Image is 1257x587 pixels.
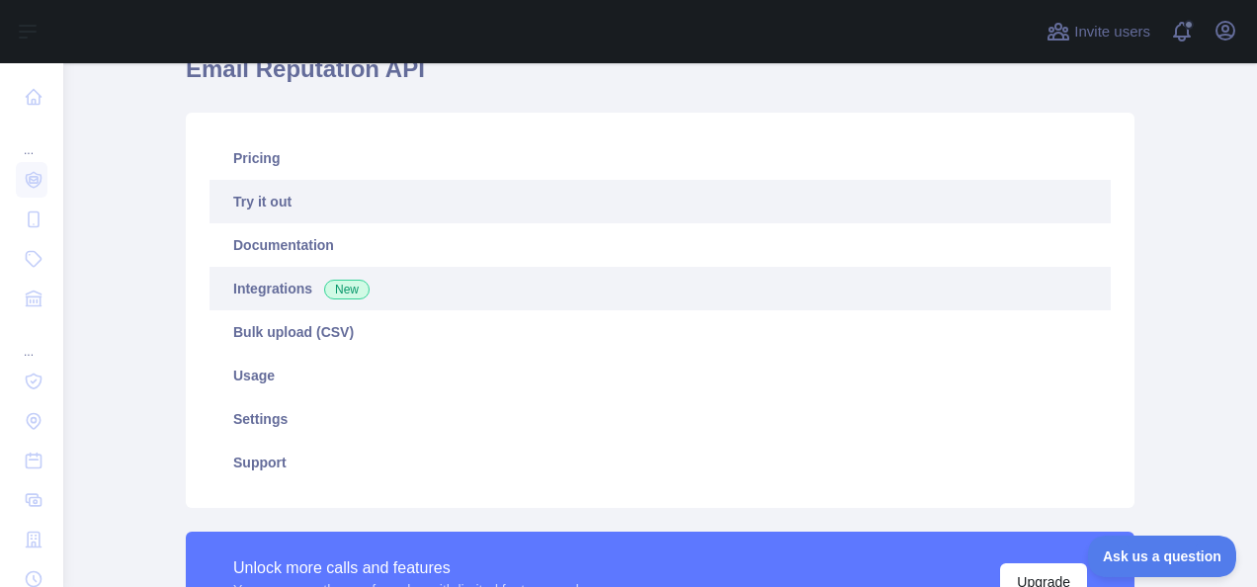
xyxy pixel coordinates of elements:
[186,53,1134,101] h1: Email Reputation API
[1074,21,1150,43] span: Invite users
[209,267,1111,310] a: Integrations New
[209,310,1111,354] a: Bulk upload (CSV)
[233,556,621,580] div: Unlock more calls and features
[209,397,1111,441] a: Settings
[1043,16,1154,47] button: Invite users
[209,441,1111,484] a: Support
[209,136,1111,180] a: Pricing
[1088,536,1237,577] iframe: Toggle Customer Support
[324,280,370,299] span: New
[209,180,1111,223] a: Try it out
[209,223,1111,267] a: Documentation
[16,320,47,360] div: ...
[16,119,47,158] div: ...
[209,354,1111,397] a: Usage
